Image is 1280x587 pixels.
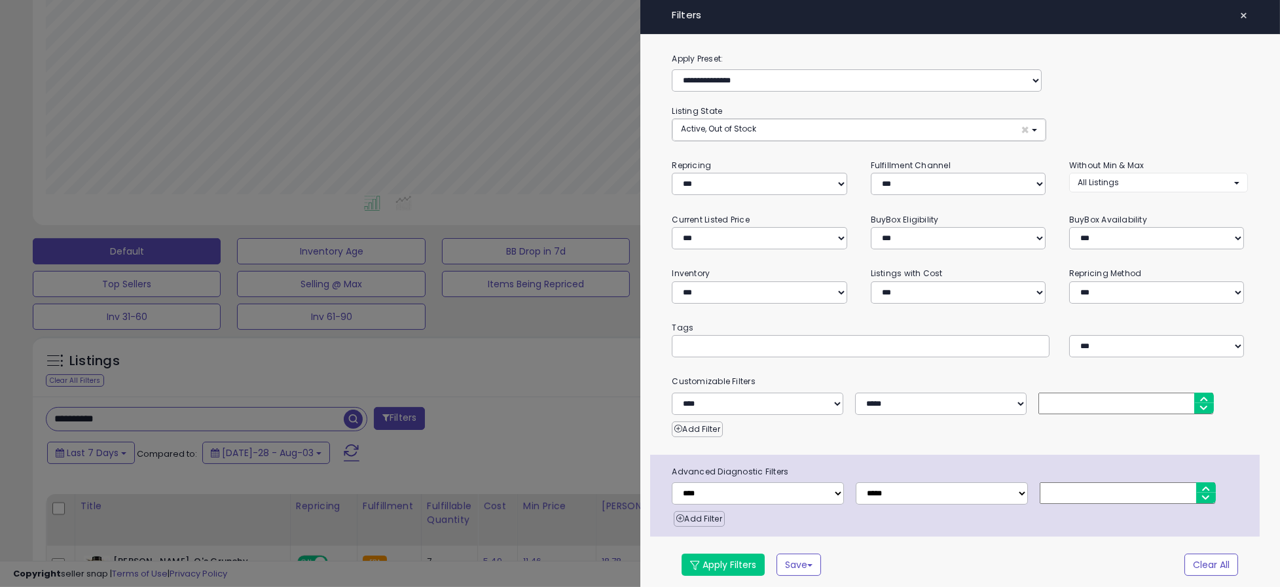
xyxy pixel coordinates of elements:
small: Tags [662,321,1258,335]
button: Apply Filters [682,554,765,576]
small: Without Min & Max [1069,160,1144,171]
small: Inventory [672,268,710,279]
small: BuyBox Availability [1069,214,1147,225]
h4: Filters [672,10,1248,21]
small: BuyBox Eligibility [871,214,939,225]
button: × [1234,7,1253,25]
button: Add Filter [672,421,722,437]
small: Customizable Filters [662,374,1258,389]
span: × [1021,123,1029,137]
small: Listing State [672,105,722,116]
small: Listings with Cost [871,268,943,279]
small: Repricing Method [1069,268,1142,279]
span: Active, Out of Stock [681,123,756,134]
button: All Listings [1069,173,1248,192]
button: Clear All [1184,554,1238,576]
span: × [1239,7,1248,25]
small: Repricing [672,160,711,171]
span: All Listings [1078,177,1119,188]
small: Fulfillment Channel [871,160,951,171]
label: Apply Preset: [662,52,1258,66]
button: Add Filter [674,511,724,527]
button: Save [777,554,821,576]
button: Active, Out of Stock × [672,119,1046,141]
small: Current Listed Price [672,214,749,225]
span: Advanced Diagnostic Filters [662,465,1260,479]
